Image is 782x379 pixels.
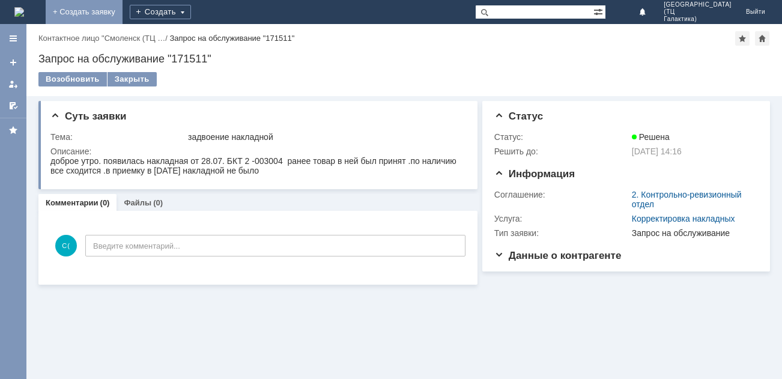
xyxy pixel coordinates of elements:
span: Расширенный поиск [593,5,605,17]
div: Сделать домашней страницей [755,31,769,46]
div: (0) [153,198,163,207]
span: Галактика) [664,16,732,23]
div: задвоение накладной [188,132,461,142]
div: Статус: [494,132,629,142]
span: Статус [494,111,543,122]
span: Суть заявки [50,111,126,122]
div: Решить до: [494,147,629,156]
div: Тема: [50,132,186,142]
span: [GEOGRAPHIC_DATA] [664,1,732,8]
span: Данные о контрагенте [494,250,622,261]
a: Комментарии [46,198,99,207]
div: Запрос на обслуживание [632,228,753,238]
div: / [38,34,169,43]
span: Информация [494,168,575,180]
a: Мои согласования [4,96,23,115]
div: Описание: [50,147,464,156]
span: С( [55,235,77,256]
span: [DATE] 14:16 [632,147,682,156]
a: 2. Контрольно-ревизионный отдел [632,190,742,209]
a: Контактное лицо "Смоленск (ТЦ … [38,34,165,43]
div: Соглашение: [494,190,629,199]
div: (0) [100,198,110,207]
a: Создать заявку [4,53,23,72]
a: Перейти на домашнюю страницу [14,7,24,17]
div: Запрос на обслуживание "171511" [169,34,294,43]
span: (ТЦ [664,8,732,16]
div: Запрос на обслуживание "171511" [38,53,770,65]
a: Корректировка накладных [632,214,735,223]
img: logo [14,7,24,17]
span: Решена [632,132,670,142]
a: Файлы [124,198,151,207]
div: Услуга: [494,214,629,223]
div: Тип заявки: [494,228,629,238]
div: Создать [130,5,191,19]
a: Мои заявки [4,74,23,94]
div: Добавить в избранное [735,31,750,46]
